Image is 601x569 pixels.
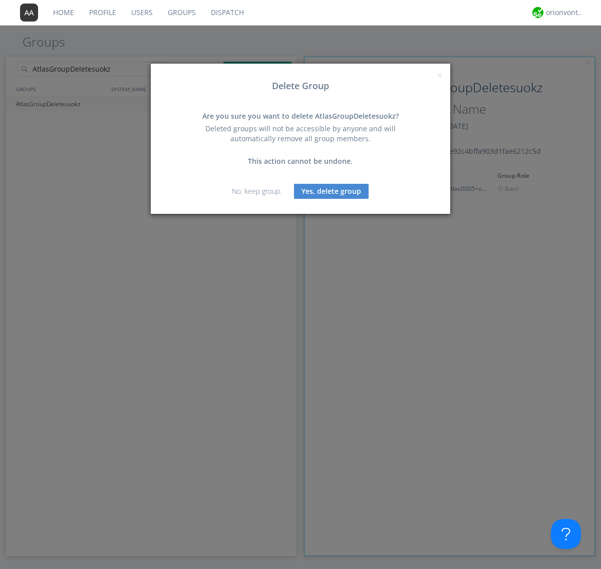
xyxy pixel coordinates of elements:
[193,124,408,144] div: Deleted groups will not be accessible by anyone and will automatically remove all group members.
[294,184,369,199] button: Yes, delete group
[232,186,281,196] a: No, keep group.
[193,111,408,121] div: Are you sure you want to delete AtlasGroupDeletesuokz?
[532,7,543,18] img: 29d36aed6fa347d5a1537e7736e6aa13
[193,156,408,166] div: This action cannot be undone.
[437,68,443,82] span: ×
[20,4,38,22] img: 373638.png
[546,8,583,18] div: orionvontas+atlas+automation+org2
[158,81,443,91] h3: Delete Group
